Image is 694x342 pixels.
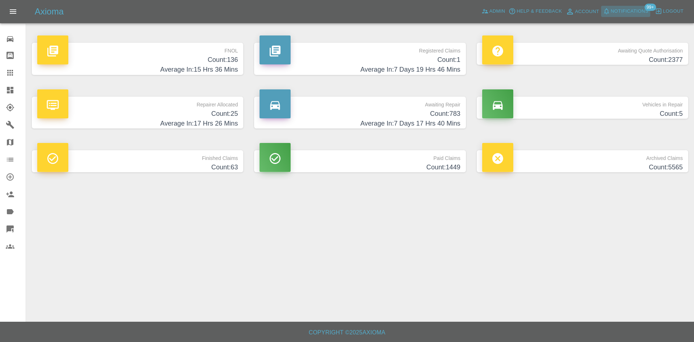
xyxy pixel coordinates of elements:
h4: Average In: 7 Days 19 Hrs 46 Mins [260,65,460,75]
a: Account [564,6,601,17]
p: Finished Claims [37,150,238,162]
span: Account [575,8,599,16]
span: Notifications [611,7,648,16]
h4: Count: 2377 [482,55,683,65]
h6: Copyright © 2025 Axioma [6,328,688,338]
span: 99+ [644,4,656,11]
a: Awaiting Quote AuthorisationCount:2377 [477,43,688,65]
a: FNOLCount:136Average In:15 Hrs 36 Mins [32,43,243,75]
h4: Average In: 7 Days 17 Hrs 40 Mins [260,119,460,128]
button: Open drawer [4,3,22,20]
a: Admin [480,6,507,17]
h4: Count: 1449 [260,162,460,172]
span: Logout [663,7,684,16]
h4: Average In: 17 Hrs 26 Mins [37,119,238,128]
span: Help & Feedback [517,7,562,16]
a: Awaiting RepairCount:783Average In:7 Days 17 Hrs 40 Mins [254,97,466,129]
button: Notifications [601,6,650,17]
h4: Count: 5565 [482,162,683,172]
a: Repairer AllocatedCount:25Average In:17 Hrs 26 Mins [32,97,243,129]
span: Admin [489,7,505,16]
button: Logout [653,6,685,17]
h4: Average In: 15 Hrs 36 Mins [37,65,238,75]
p: Awaiting Quote Authorisation [482,43,683,55]
h4: Count: 25 [37,109,238,119]
button: Help & Feedback [507,6,564,17]
p: Repairer Allocated [37,97,238,109]
h4: Count: 1 [260,55,460,65]
p: Vehicles in Repair [482,97,683,109]
p: Paid Claims [260,150,460,162]
h5: Axioma [35,6,64,17]
p: FNOL [37,43,238,55]
p: Archived Claims [482,150,683,162]
a: Registered ClaimsCount:1Average In:7 Days 19 Hrs 46 Mins [254,43,466,75]
a: Archived ClaimsCount:5565 [477,150,688,172]
a: Finished ClaimsCount:63 [32,150,243,172]
a: Paid ClaimsCount:1449 [254,150,466,172]
p: Awaiting Repair [260,97,460,109]
h4: Count: 783 [260,109,460,119]
h4: Count: 136 [37,55,238,65]
a: Vehicles in RepairCount:5 [477,97,688,119]
p: Registered Claims [260,43,460,55]
h4: Count: 5 [482,109,683,119]
h4: Count: 63 [37,162,238,172]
